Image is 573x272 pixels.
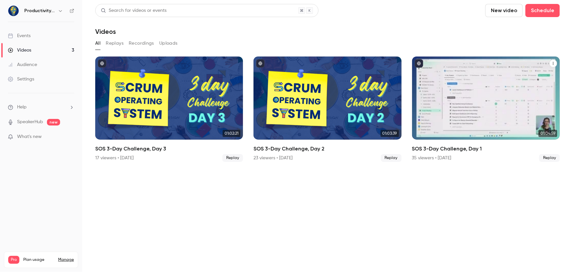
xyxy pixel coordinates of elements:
[58,257,74,262] a: Manage
[222,154,243,162] span: Replay
[539,130,557,137] span: 01:04:59
[253,57,401,162] li: SOS 3-Day Challenge, Day 2
[539,154,560,162] span: Replay
[381,154,402,162] span: Replay
[129,38,154,49] button: Recordings
[17,133,42,140] span: What's new
[412,57,560,162] li: SOS 3-Day Challenge, Day 1
[412,145,560,153] h2: SOS 3-Day Challenge, Day 1
[223,130,240,137] span: 01:02:21
[106,38,123,49] button: Replays
[8,104,74,111] li: help-dropdown-opener
[17,104,27,111] span: Help
[95,145,243,153] h2: SOS 3-Day Challenge, Day 3
[485,4,523,17] button: New video
[47,119,60,125] span: new
[253,145,401,153] h2: SOS 3-Day Challenge, Day 2
[8,6,19,16] img: Productivity Nerd
[101,7,166,14] div: Search for videos or events
[95,57,560,162] ul: Videos
[95,57,243,162] a: 01:02:21SOS 3-Day Challenge, Day 317 viewers • [DATE]Replay
[23,257,54,262] span: Plan usage
[95,57,243,162] li: SOS 3-Day Challenge, Day 3
[17,119,43,125] a: SpeakerHub
[412,57,560,162] a: 01:04:59SOS 3-Day Challenge, Day 135 viewers • [DATE]Replay
[8,256,19,264] span: Pro
[381,130,399,137] span: 01:03:39
[525,4,560,17] button: Schedule
[98,59,106,68] button: published
[412,155,452,161] div: 35 viewers • [DATE]
[8,76,34,82] div: Settings
[159,38,178,49] button: Uploads
[24,8,55,14] h6: Productivity Nerd
[95,4,560,268] section: Videos
[253,57,401,162] a: 01:03:39SOS 3-Day Challenge, Day 223 viewers • [DATE]Replay
[95,155,134,161] div: 17 viewers • [DATE]
[95,28,116,35] h1: Videos
[95,38,100,49] button: All
[8,61,37,68] div: Audience
[256,59,265,68] button: published
[253,155,293,161] div: 23 viewers • [DATE]
[415,59,423,68] button: published
[8,33,31,39] div: Events
[8,47,31,54] div: Videos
